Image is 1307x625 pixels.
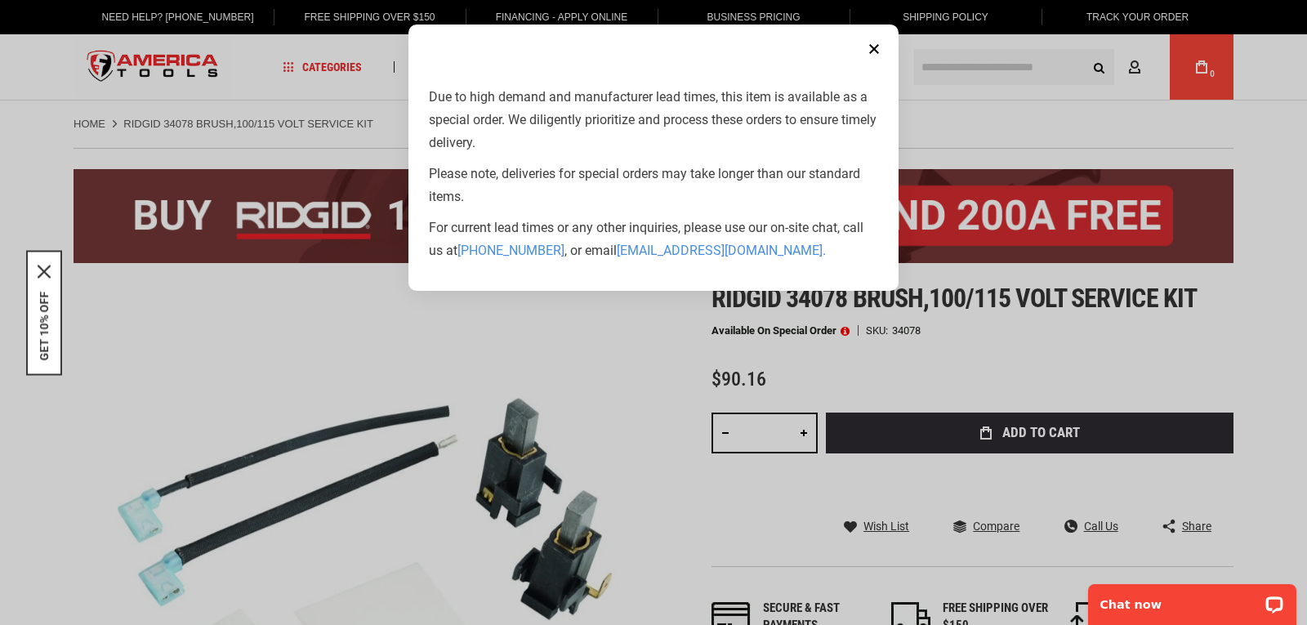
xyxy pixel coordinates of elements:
a: [PHONE_NUMBER] [457,243,564,258]
a: [EMAIL_ADDRESS][DOMAIN_NAME]. [617,243,826,258]
p: For current lead times or any other inquiries, please use our on-site chat, call us at , or email [429,217,878,262]
button: GET 10% OFF [38,291,51,360]
p: Due to high demand and manufacturer lead times, this item is available as a special order. We dil... [429,86,878,154]
button: Close [38,265,51,278]
iframe: LiveChat chat widget [1077,574,1307,625]
p: Please note, deliveries for special orders may take longer than our standard items. [429,163,878,208]
svg: close icon [38,265,51,278]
